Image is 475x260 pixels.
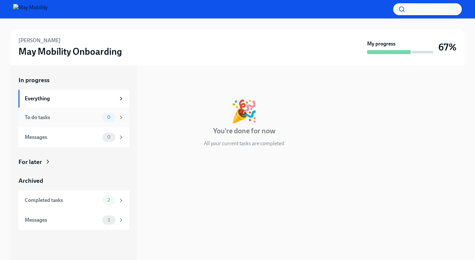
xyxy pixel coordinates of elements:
[18,190,129,210] a: Completed tasks2
[25,216,100,224] div: Messages
[18,37,61,44] h6: [PERSON_NAME]
[25,134,100,141] div: Messages
[18,76,129,84] a: In progress
[18,210,129,230] a: Messages1
[25,114,100,121] div: To do tasks
[367,40,396,48] strong: My progress
[231,100,258,122] div: 🎉
[213,126,275,136] h4: You're done for now
[438,41,457,53] h3: 67%
[18,177,129,185] a: Archived
[18,158,129,166] a: For later
[204,140,284,147] p: All your current tasks are completed
[18,46,122,57] h3: May Mobility Onboarding
[104,217,114,222] span: 1
[25,95,115,102] div: Everything
[145,76,176,84] div: In progress
[103,135,114,140] span: 0
[18,158,42,166] div: For later
[18,108,129,127] a: To do tasks0
[104,198,114,203] span: 2
[25,197,100,204] div: Completed tasks
[18,127,129,147] a: Messages0
[18,90,129,108] a: Everything
[13,4,47,15] img: May Mobility
[103,115,114,120] span: 0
